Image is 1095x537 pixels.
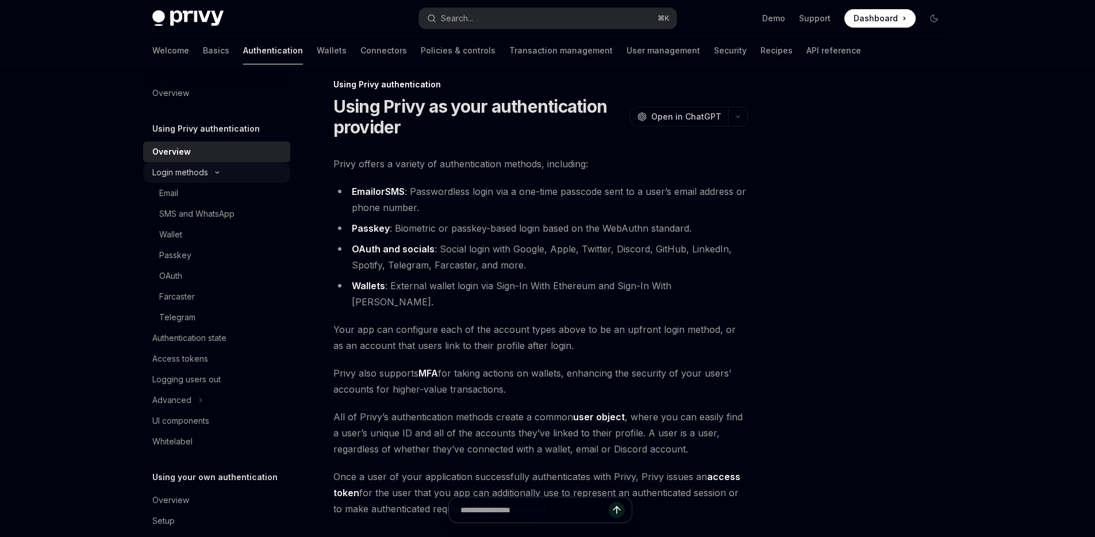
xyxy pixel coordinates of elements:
[460,497,609,523] input: Ask a question...
[152,37,189,64] a: Welcome
[360,37,407,64] a: Connectors
[143,162,290,183] button: Login methods
[333,321,748,354] span: Your app can configure each of the account types above to be an upfront login method, or as an ac...
[143,348,290,369] a: Access tokens
[152,514,175,528] div: Setup
[152,166,208,179] div: Login methods
[609,502,625,518] button: Send message
[159,186,178,200] div: Email
[159,207,235,221] div: SMS and WhatsApp
[159,310,195,324] div: Telegram
[441,11,473,25] div: Search...
[143,245,290,266] a: Passkey
[143,224,290,245] a: Wallet
[159,248,191,262] div: Passkey
[714,37,747,64] a: Security
[143,431,290,452] a: Whitelabel
[203,37,229,64] a: Basics
[799,13,831,24] a: Support
[152,10,224,26] img: dark logo
[352,243,435,255] a: OAuth and socials
[806,37,861,64] a: API reference
[159,269,182,283] div: OAuth
[762,13,785,24] a: Demo
[760,37,793,64] a: Recipes
[143,307,290,328] a: Telegram
[352,280,385,292] a: Wallets
[352,223,390,235] a: Passkey
[317,37,347,64] a: Wallets
[143,511,290,531] a: Setup
[333,469,748,517] span: Once a user of your application successfully authenticates with Privy, Privy issues an for the us...
[509,37,613,64] a: Transaction management
[333,220,748,236] li: : Biometric or passkey-based login based on the WebAuthn standard.
[159,228,182,241] div: Wallet
[152,122,260,136] h5: Using Privy authentication
[333,278,748,310] li: : External wallet login via Sign-In With Ethereum and Sign-In With [PERSON_NAME].
[627,37,700,64] a: User management
[352,186,375,198] a: Email
[143,411,290,431] a: UI components
[419,8,677,29] button: Search...⌘K
[333,365,748,397] span: Privy also supports for taking actions on wallets, enhancing the security of your users’ accounts...
[333,409,748,457] span: All of Privy’s authentication methods create a common , where you can easily find a user’s unique...
[143,286,290,307] a: Farcaster
[152,393,191,407] div: Advanced
[143,183,290,204] a: Email
[143,490,290,511] a: Overview
[844,9,916,28] a: Dashboard
[152,435,193,448] div: Whitelabel
[333,156,748,172] span: Privy offers a variety of authentication methods, including:
[658,14,670,23] span: ⌘ K
[385,186,405,198] a: SMS
[352,186,405,198] strong: or
[152,373,221,386] div: Logging users out
[152,470,278,484] h5: Using your own authentication
[651,111,721,122] span: Open in ChatGPT
[333,241,748,273] li: : Social login with Google, Apple, Twitter, Discord, GitHub, LinkedIn, Spotify, Telegram, Farcast...
[418,367,438,379] a: MFA
[925,9,943,28] button: Toggle dark mode
[333,96,625,137] h1: Using Privy as your authentication provider
[152,86,189,100] div: Overview
[333,79,748,90] div: Using Privy authentication
[573,411,625,423] a: user object
[143,328,290,348] a: Authentication state
[152,145,191,159] div: Overview
[152,414,209,428] div: UI components
[143,141,290,162] a: Overview
[159,290,195,304] div: Farcaster
[143,369,290,390] a: Logging users out
[630,107,728,126] button: Open in ChatGPT
[152,331,226,345] div: Authentication state
[152,352,208,366] div: Access tokens
[333,183,748,216] li: : Passwordless login via a one-time passcode sent to a user’s email address or phone number.
[243,37,303,64] a: Authentication
[143,83,290,103] a: Overview
[143,204,290,224] a: SMS and WhatsApp
[143,390,290,411] button: Advanced
[854,13,898,24] span: Dashboard
[152,493,189,507] div: Overview
[143,266,290,286] a: OAuth
[421,37,495,64] a: Policies & controls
